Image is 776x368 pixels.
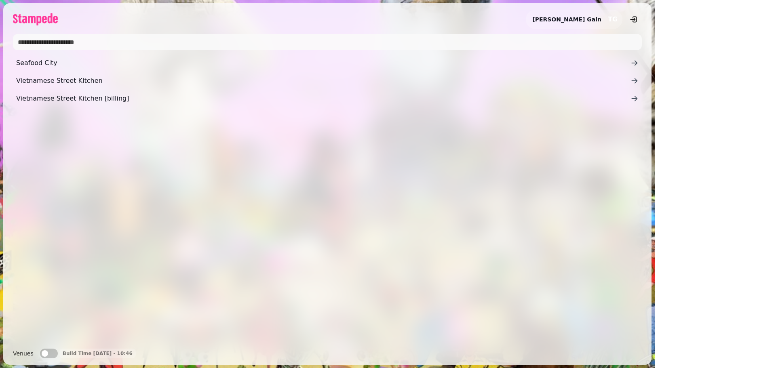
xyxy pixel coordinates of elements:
[16,58,630,68] span: Seafood City
[63,350,133,357] p: Build Time [DATE] - 10:46
[13,349,34,358] label: Venues
[13,55,642,71] a: Seafood City
[626,11,642,27] button: logout
[532,15,601,23] h2: [PERSON_NAME] Gain
[13,90,642,107] a: Vietnamese Street Kitchen [billing]
[13,73,642,89] a: Vietnamese Street Kitchen
[16,76,630,86] span: Vietnamese Street Kitchen
[608,16,618,23] span: TG
[16,94,630,103] span: Vietnamese Street Kitchen [billing]
[13,13,58,25] img: logo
